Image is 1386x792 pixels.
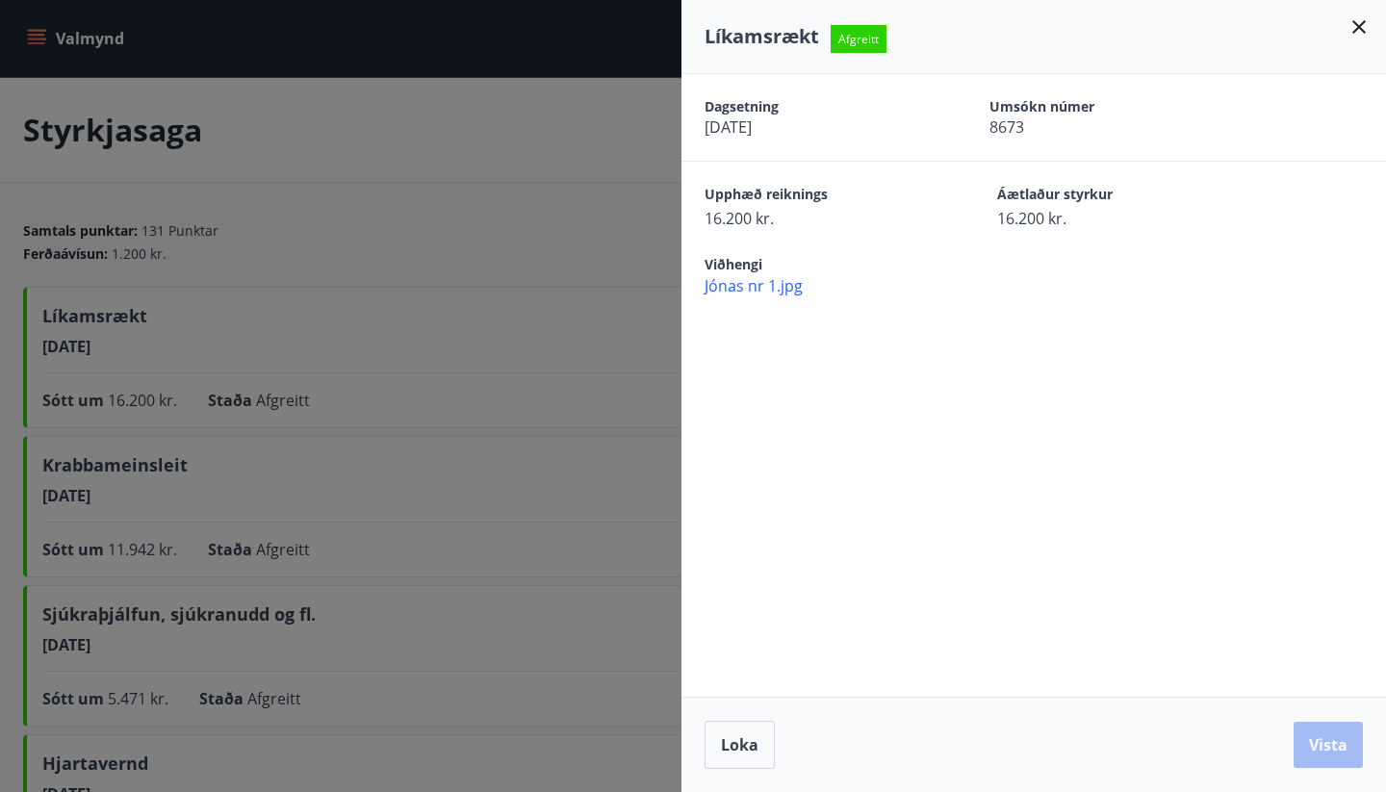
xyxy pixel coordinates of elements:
span: Loka [721,734,758,755]
span: Líkamsrækt [705,23,819,49]
span: 16.200 kr. [997,208,1222,229]
span: 8673 [989,116,1207,138]
button: Loka [705,721,775,769]
span: Viðhengi [705,255,762,273]
span: [DATE] [705,116,922,138]
span: Upphæð reiknings [705,185,930,208]
span: Áætlaður styrkur [997,185,1222,208]
span: Jónas nr 1.jpg [705,275,1386,296]
span: Afgreitt [831,25,886,53]
span: Umsókn númer [989,97,1207,116]
span: 16.200 kr. [705,208,930,229]
span: Dagsetning [705,97,922,116]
